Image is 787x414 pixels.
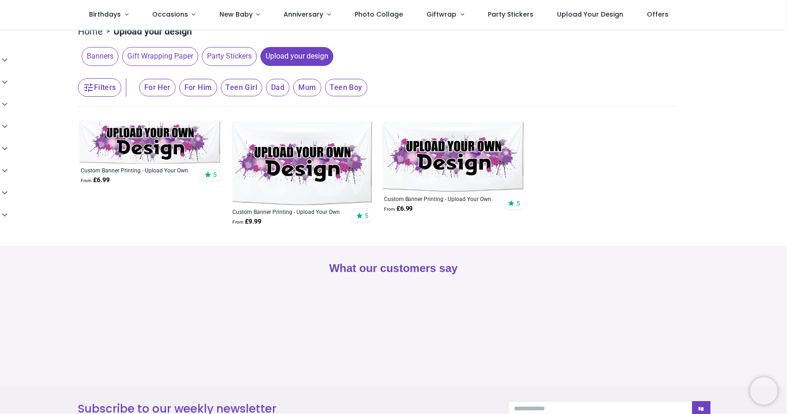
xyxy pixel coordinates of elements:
span: For Him [179,79,217,96]
span: From [232,219,243,225]
span: Gift Wrapping Paper [122,47,198,65]
button: Gift Wrapping Paper [118,47,198,65]
span: New Baby [219,10,253,19]
span: Photo Collage [355,10,403,19]
span: Mum [293,79,321,96]
span: Occasions [152,10,188,19]
a: Custom Banner Printing - Upload Your Own Design - Size 1 [81,166,192,174]
span: From [384,207,395,212]
span: Giftwrap [426,10,456,19]
button: Upload your design [257,47,333,65]
span: Anniversary [284,10,324,19]
span: Party Stickers [488,10,533,19]
strong: £ 6.99 [81,176,110,185]
span: Party Stickers [202,47,257,65]
span: Dad [266,79,290,96]
button: Banners [78,47,118,65]
iframe: Brevo live chat [750,377,778,405]
span: Offers [647,10,669,19]
img: Custom Banner Printing - Upload Your Own Design - Size 2 - Backdrop Banner Style [230,120,374,205]
a: Home [78,25,103,38]
span: From [81,178,92,183]
span: Birthdays [89,10,121,19]
a: Custom Banner Printing - Upload Your Own Design - Size 3 [384,195,495,202]
span: > [103,27,113,36]
span: Upload your design [260,47,333,65]
span: Upload Your Design [557,10,623,19]
img: Custom Banner Printing - Upload Your Own Design - Size 3 - Midway Banner [381,120,526,193]
span: 5 [213,171,217,179]
h2: What our customers say [78,260,710,276]
span: 5 [516,199,520,207]
span: Teen Boy [325,79,367,96]
img: Custom Banner Printing - Upload Your Own Design - Size 1 - Traditional Banner [78,120,222,164]
button: Party Stickers [198,47,257,65]
strong: £ 9.99 [232,217,261,226]
span: Banners [82,47,118,65]
li: Upload your design [103,25,192,38]
button: Filters [78,78,121,97]
span: Teen Girl [221,79,263,96]
a: Custom Banner Printing - Upload Your Own Design - Size 2 [232,208,343,215]
span: 5 [365,212,368,220]
span: For Her [139,79,176,96]
strong: £ 6.99 [384,204,413,213]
